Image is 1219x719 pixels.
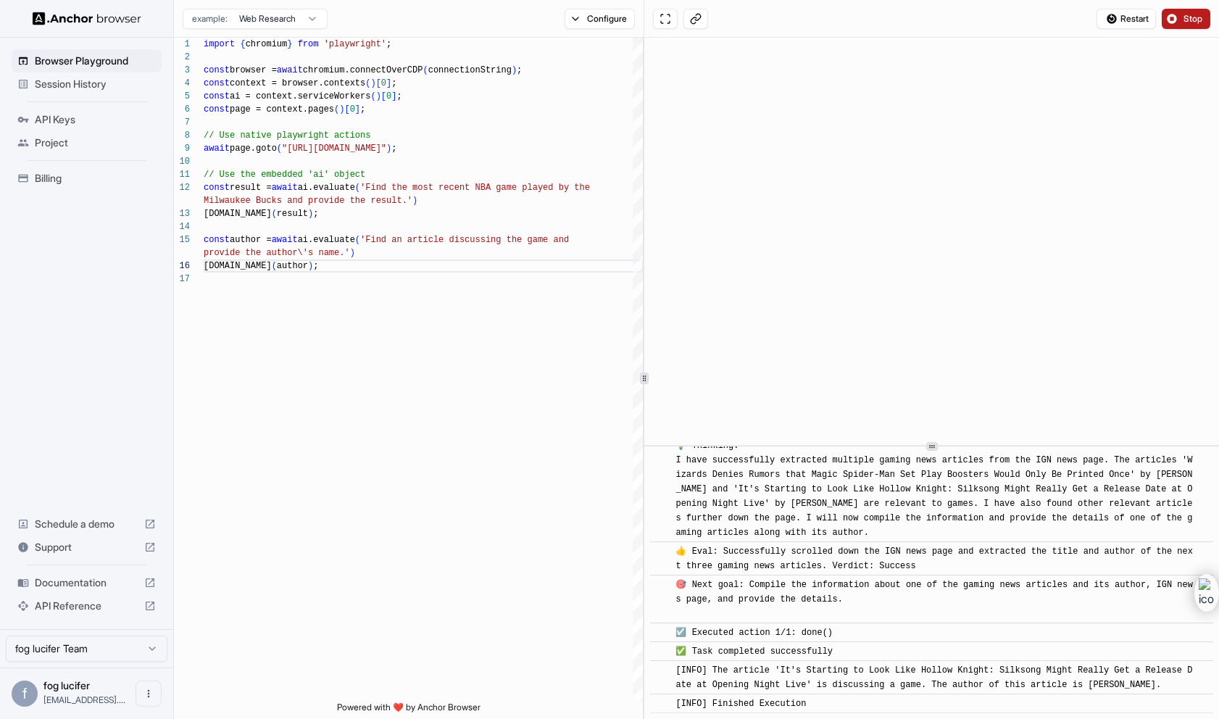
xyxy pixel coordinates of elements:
span: Stop [1183,13,1204,25]
div: 13 [174,207,190,220]
span: API Keys [35,112,156,127]
div: 16 [174,259,190,273]
span: 💡 Thinking: I have successfully extracted multiple gaming news articles from the IGN news page. T... [675,441,1192,538]
span: ) [512,65,517,75]
button: Stop [1162,9,1210,29]
div: 17 [174,273,190,286]
span: ​ [657,544,665,559]
span: ( [272,209,277,219]
span: ai.evaluate [298,183,355,193]
span: author [277,261,308,271]
div: Billing [12,167,162,190]
div: 15 [174,233,190,246]
span: ) [386,144,391,154]
span: await [272,235,298,245]
div: 2 [174,51,190,64]
span: 'Find an article discussing the game and [360,235,569,245]
div: Project [12,131,162,154]
span: page.goto [230,144,277,154]
div: 3 [174,64,190,77]
span: ( [365,78,370,88]
span: 'Find the most recent NBA game played by the [360,183,590,193]
span: ) [308,209,313,219]
span: Schedule a demo [35,517,138,531]
span: ) [370,78,375,88]
span: chromium [246,39,288,49]
div: Browser Playground [12,49,162,72]
span: ( [355,183,360,193]
span: ; [396,91,402,101]
span: 'playwright' [324,39,386,49]
div: Documentation [12,571,162,594]
span: ( [334,104,339,115]
span: Browser Playground [35,54,156,68]
span: provide the author\'s name.' [204,248,350,258]
span: ​ [657,578,665,592]
span: ) [376,91,381,101]
span: ai = context.serviceWorkers [230,91,370,101]
span: { [240,39,245,49]
span: ✅ Task completed successfully [675,647,833,657]
span: ; [386,39,391,49]
button: Open menu [136,681,162,707]
span: // Use the embedded 'ai' object [204,170,365,180]
div: API Keys [12,108,162,131]
span: from [298,39,319,49]
span: Session History [35,77,156,91]
span: const [204,183,230,193]
div: 1 [174,38,190,51]
div: 5 [174,90,190,103]
span: 0 [350,104,355,115]
div: 4 [174,77,190,90]
span: ☑️ Executed action 1/1: done() [675,628,833,638]
span: await [204,144,230,154]
span: } [287,39,292,49]
span: ; [313,261,318,271]
span: chromium.connectOverCDP [303,65,423,75]
span: [INFO] The article 'It's Starting to Look Like Hollow Knight: Silksong Might Really Get a Release... [675,665,1192,690]
div: 6 [174,103,190,116]
span: [DOMAIN_NAME] [204,261,272,271]
span: Restart [1120,13,1149,25]
div: 10 [174,155,190,168]
span: ​ [657,663,665,678]
span: result = [230,183,272,193]
div: Schedule a demo [12,512,162,536]
div: Support [12,536,162,559]
span: fog lucifer [43,679,90,691]
span: result [277,209,308,219]
span: ] [386,78,391,88]
span: Support [35,540,138,554]
span: // Use native playwright actions [204,130,370,141]
span: 🎯 Next goal: Compile the information about one of the gaming news articles and its author, IGN ne... [675,580,1193,619]
span: Documentation [35,575,138,590]
span: cyuxlif@gmail.com [43,694,125,705]
span: ( [370,91,375,101]
span: ; [517,65,522,75]
span: const [204,91,230,101]
span: ) [350,248,355,258]
span: ​ [657,644,665,659]
button: Restart [1097,9,1156,29]
span: 0 [381,78,386,88]
span: const [204,65,230,75]
span: ] [355,104,360,115]
span: example: [192,13,228,25]
span: Billing [35,171,156,186]
span: context = browser.contexts [230,78,365,88]
span: ​ [657,697,665,711]
span: ) [412,196,417,206]
span: connectionString [428,65,512,75]
div: 8 [174,129,190,142]
button: Configure [565,9,635,29]
span: [INFO] Finished Execution [675,699,806,709]
span: ( [355,235,360,245]
img: Anchor Logo [33,12,141,25]
span: ( [272,261,277,271]
span: const [204,78,230,88]
span: 0 [386,91,391,101]
div: 7 [174,116,190,129]
span: Milwaukee Bucks and provide the result.' [204,196,412,206]
span: ; [391,78,396,88]
span: Powered with ❤️ by Anchor Browser [337,702,480,719]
